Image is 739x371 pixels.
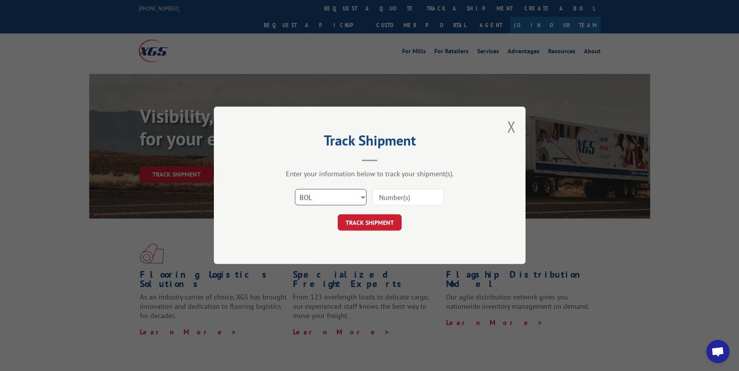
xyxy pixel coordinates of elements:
button: TRACK SHIPMENT [338,215,402,231]
button: Close modal [507,116,516,137]
h2: Track Shipment [253,135,487,150]
div: Enter your information below to track your shipment(s). [253,170,487,178]
input: Number(s) [372,189,444,206]
div: Open chat [706,340,730,363]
